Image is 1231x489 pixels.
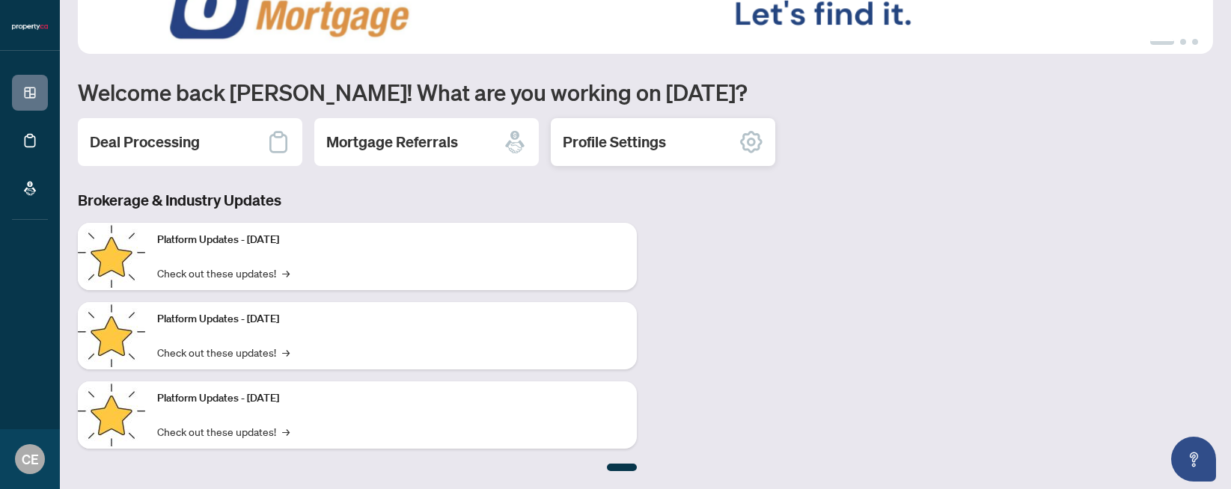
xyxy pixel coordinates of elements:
p: Platform Updates - [DATE] [157,311,625,327]
span: → [282,265,290,281]
span: → [282,423,290,440]
img: Platform Updates - July 8, 2025 [78,302,145,369]
button: 2 [1180,39,1186,45]
h2: Deal Processing [90,132,200,153]
p: Platform Updates - [DATE] [157,232,625,248]
img: Platform Updates - June 23, 2025 [78,381,145,449]
img: logo [12,22,48,31]
button: Open asap [1171,437,1216,482]
button: 3 [1192,39,1198,45]
h2: Profile Settings [563,132,666,153]
button: 1 [1150,39,1174,45]
a: Check out these updates!→ [157,265,290,281]
h1: Welcome back [PERSON_NAME]! What are you working on [DATE]? [78,78,1213,106]
a: Check out these updates!→ [157,423,290,440]
span: CE [22,449,39,470]
p: Platform Updates - [DATE] [157,390,625,407]
a: Check out these updates!→ [157,344,290,360]
span: → [282,344,290,360]
h2: Mortgage Referrals [326,132,458,153]
img: Platform Updates - July 21, 2025 [78,223,145,290]
h3: Brokerage & Industry Updates [78,190,637,211]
